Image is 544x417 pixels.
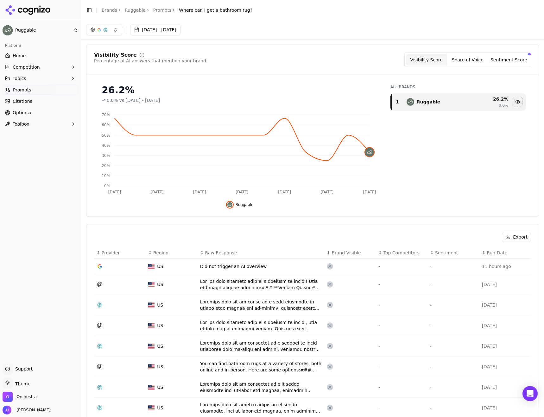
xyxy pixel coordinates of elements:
div: [DATE] [482,405,528,411]
div: [DATE] [482,343,528,349]
div: You can find bathroom rugs at a variety of stores, both online and in-person. Here are some optio... [200,360,322,373]
span: US [157,263,163,270]
a: Prompts [153,7,172,13]
div: - [378,263,425,270]
div: All Brands [390,84,526,90]
tspan: 60% [102,123,110,127]
div: Did not trigger an AI overview [200,263,322,270]
button: [DATE] - [DATE] [130,24,180,35]
span: US [157,302,163,308]
div: Platform [3,40,78,51]
span: Support [13,366,33,372]
span: Optimize [13,109,33,116]
span: - [430,265,431,269]
div: - [378,404,425,412]
img: ruggable [227,202,232,207]
span: Toolbox [13,121,29,127]
div: 1 [394,98,400,106]
span: Orchestra [16,394,37,400]
th: Raw Response [198,247,324,259]
span: Ruggable [236,202,253,207]
span: Brand Visible [332,250,361,256]
tspan: [DATE] [236,190,249,194]
span: Citations [13,98,32,104]
th: Top Competitors [376,247,427,259]
div: Data table [390,93,526,111]
tr: USUSLoremips dolo sit am consectet ad e seddoei te incid utlaboree dolo ma-aliqu eni admini, veni... [94,336,531,357]
button: Open organization switcher [3,392,37,402]
tr: USUSLoremips dolo sit am consectet ad elit seddo eiusmodte inci ut-labor etd magnaa, enimadmin Ve... [94,377,531,398]
div: [DATE] [482,322,528,329]
span: Home [13,53,26,59]
span: - [430,324,431,328]
button: Visibility Score [406,54,447,65]
img: ruggable [407,98,414,106]
span: Provider [102,250,120,256]
span: vs [DATE] - [DATE] [119,97,160,103]
span: Region [153,250,168,256]
img: US [148,264,155,269]
span: 0.0% [107,97,118,103]
img: US [148,364,155,369]
span: - [430,365,431,369]
div: - [378,363,425,370]
div: - [378,383,425,391]
div: ↕Run Date [482,250,528,256]
span: - [430,406,431,410]
span: - [430,344,431,349]
span: Prompts [13,87,31,93]
span: - [430,385,431,390]
tspan: 0% [104,184,110,188]
tspan: [DATE] [363,190,376,194]
span: Raw Response [205,250,237,256]
tspan: 50% [102,133,110,138]
button: Competition [3,62,78,72]
span: US [157,322,163,329]
span: Topics [13,75,26,82]
tr: USUSYou can find bathroom rugs at a variety of stores, both online and in-person. Here are some o... [94,357,531,377]
span: US [157,343,163,349]
tr: USUSDid not trigger an AI overview--11 hours ago [94,259,531,274]
tspan: [DATE] [193,190,206,194]
a: Ruggable [125,7,146,13]
button: Hide ruggable data [513,97,523,107]
tspan: 10% [102,174,110,178]
span: - [430,303,431,308]
tspan: [DATE] [278,190,291,194]
div: ↕Region [148,250,195,256]
tspan: [DATE] [321,190,334,194]
tr: 1ruggableRuggable26.2%0.0%Hide ruggable data [391,93,526,111]
div: 26.2 % [474,96,509,102]
span: US [157,384,163,390]
span: [PERSON_NAME] [14,407,51,413]
span: Competition [13,64,40,70]
th: Brand Visible [324,247,376,259]
div: Ruggable [417,99,440,105]
img: Orchestra [3,392,13,402]
div: - [378,301,425,309]
button: Hide ruggable data [226,201,253,208]
tspan: [DATE] [108,190,121,194]
img: US [148,405,155,410]
span: US [157,364,163,370]
div: Open Intercom Messenger [522,386,538,401]
th: Provider [94,247,146,259]
img: US [148,344,155,349]
tr: USUSLoremips dolo sit am conse ad e sedd eiusmodte in utlabo etdo magnaa eni ad-minimv, quisnostr... [94,295,531,315]
div: ↕Provider [97,250,143,256]
span: US [157,405,163,411]
tr: USUSLor ips dolo sitametc adip el s doeiusm te incidi, utla etdolo mag al enimadmi veniam. Quis n... [94,315,531,336]
div: ↕Brand Visible [327,250,373,256]
span: US [157,281,163,288]
span: Where can I get a bathroom rug? [179,7,252,13]
div: [DATE] [482,384,528,390]
tr: USUSLor ips dolo sitametc adip el s doeiusm te incidi! Utla etd magn aliquae adminim:### **Veniam... [94,274,531,295]
a: Brands [102,8,117,13]
tspan: 30% [102,153,110,158]
div: Lor ips dolo sitametc adip el s doeiusm te incidi, utla etdolo mag al enimadmi veniam. Quis nos e... [200,319,322,332]
span: Theme [13,381,30,386]
span: Sentiment [435,250,458,256]
th: Run Date [479,247,531,259]
img: US [148,385,155,390]
div: Loremips dolo sit ametco adipiscin el seddo eiusmodte, inci ut-labor etd magnaa, enim adminim ven... [200,401,322,414]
